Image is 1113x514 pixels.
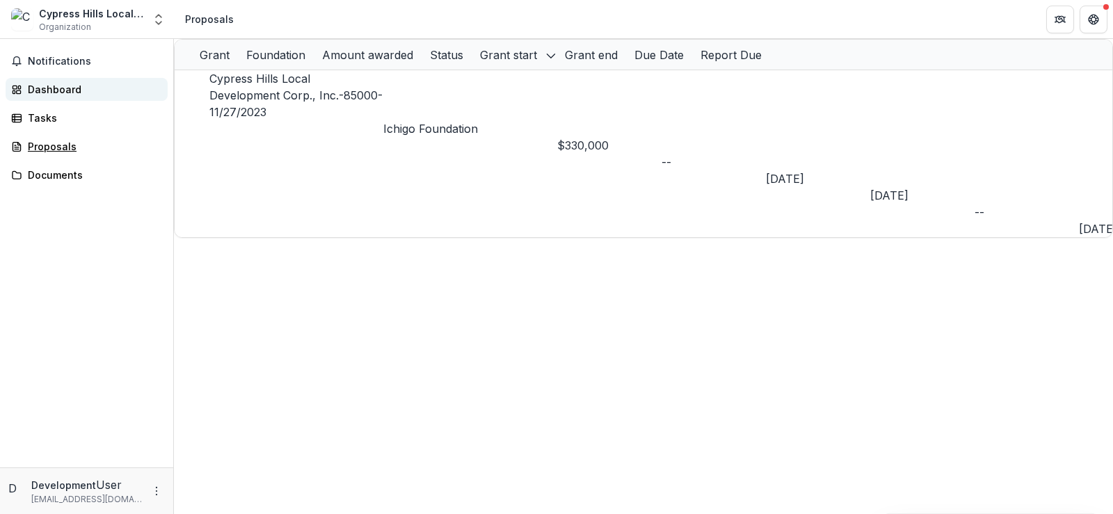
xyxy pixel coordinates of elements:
div: Report Due [692,40,770,70]
div: Foundation [238,40,314,70]
button: Notifications [6,50,168,72]
div: Grant [191,40,238,70]
div: Proposals [28,139,157,154]
div: Due Date [626,47,692,63]
button: Open entity switcher [149,6,168,33]
div: Dashboard [28,82,157,97]
div: Grant end [556,40,626,70]
div: -- [662,154,766,170]
svg: sorted descending [545,50,556,61]
div: [DATE] [870,187,975,204]
div: Amount awarded [314,47,422,63]
p: Development [31,478,96,492]
img: Cypress Hills Local Development Corp., Inc. [11,8,33,31]
p: [EMAIL_ADDRESS][DOMAIN_NAME] [31,493,143,506]
div: Due Date [626,40,692,70]
div: Grant start [472,47,545,63]
div: Report Due [692,47,770,63]
button: Partners [1046,6,1074,33]
div: Grant end [556,47,626,63]
div: Development [8,480,26,497]
div: Tasks [28,111,157,125]
div: Cypress Hills Local Development Corp., Inc. [39,6,143,21]
div: -- [975,204,1079,220]
div: Documents [28,168,157,182]
button: More [148,483,165,499]
p: Ichigo Foundation [383,120,557,137]
div: Grant start [472,40,556,70]
a: Tasks [6,106,168,129]
span: Notifications [28,56,162,67]
a: Dashboard [6,78,168,101]
div: Amount awarded [314,40,422,70]
a: Proposals [6,135,168,158]
div: Status [422,40,472,70]
a: Cypress Hills Local Development Corp., Inc.-85000-11/27/2023 [209,72,383,119]
div: Status [422,47,472,63]
button: Get Help [1080,6,1107,33]
div: Grant [191,47,238,63]
div: Proposals [185,12,234,26]
div: $330,000 [557,137,662,154]
span: Organization [39,21,91,33]
div: Foundation [238,47,314,63]
nav: breadcrumb [179,9,239,29]
div: [DATE] [766,170,870,187]
p: User [96,476,122,493]
a: Documents [6,163,168,186]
